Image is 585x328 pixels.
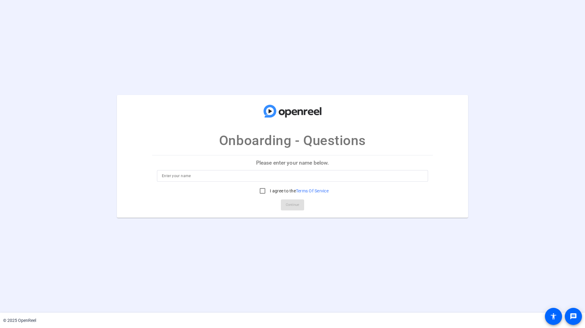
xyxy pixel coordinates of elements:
[262,101,323,121] img: company-logo
[162,172,423,180] input: Enter your name
[219,130,366,151] p: Onboarding - Questions
[296,188,329,193] a: Terms Of Service
[269,188,329,194] label: I agree to the
[550,313,557,320] mat-icon: accessibility
[570,313,577,320] mat-icon: message
[3,317,36,324] div: © 2025 OpenReel
[152,155,433,170] p: Please enter your name below.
